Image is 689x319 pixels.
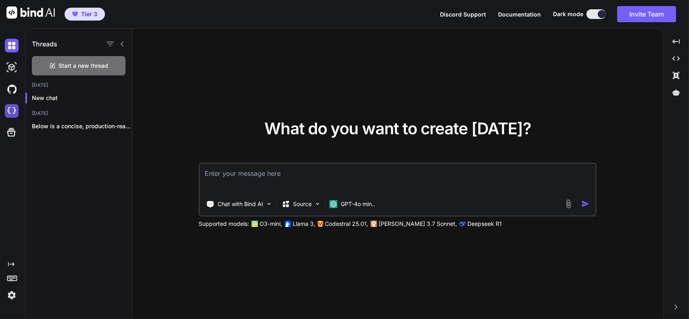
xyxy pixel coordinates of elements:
button: Discord Support [440,10,486,19]
img: cloudideIcon [5,104,19,118]
img: GPT-4o mini [329,200,337,208]
button: premiumTier 3 [65,8,105,21]
h2: [DATE] [25,110,132,117]
img: darkChat [5,39,19,52]
img: settings [5,288,19,302]
span: Documentation [498,11,541,18]
p: GPT-4o min.. [341,200,375,208]
img: githubDark [5,82,19,96]
span: What do you want to create [DATE]? [264,119,531,138]
span: Discord Support [440,11,486,18]
img: claude [371,221,377,227]
h2: [DATE] [25,82,132,88]
img: Bind AI [6,6,55,19]
img: Pick Tools [266,200,272,207]
p: Chat with Bind AI [218,200,263,208]
img: claude [459,221,466,227]
span: Tier 3 [81,10,97,18]
img: Llama2 [285,221,291,227]
p: Deepseek R1 [467,220,502,228]
p: New chat [32,94,132,102]
p: O3-mini, [260,220,282,228]
img: icon [581,200,590,208]
p: Below is a concise, production-ready blueprint plus... [32,122,132,130]
p: Codestral 25.01, [325,220,368,228]
img: Pick Models [314,200,321,207]
img: darkAi-studio [5,60,19,74]
button: Invite Team [617,6,676,22]
img: premium [72,12,78,17]
p: Llama 3, [293,220,315,228]
p: [PERSON_NAME] 3.7 Sonnet, [379,220,457,228]
button: Documentation [498,10,541,19]
p: Source [293,200,312,208]
h1: Threads [32,39,57,49]
span: Start a new thread [59,62,109,70]
img: attachment [564,199,573,208]
p: Supported models: [199,220,249,228]
img: GPT-4 [251,221,258,227]
img: Mistral-AI [318,221,323,227]
span: Dark mode [553,10,583,18]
